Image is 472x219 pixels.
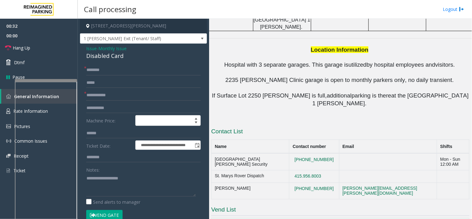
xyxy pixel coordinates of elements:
h4: [STREET_ADDRESS][PERSON_NAME] [80,19,207,33]
span: 2235 [PERSON_NAME] Clinic garage is open to monthly parkers only, no daily transient. [225,77,454,83]
span: Hang Up [13,45,30,51]
span: parking is there [352,92,391,99]
img: 'icon' [6,154,11,158]
td: St. Marys Rover Dispatch [212,170,289,183]
span: If Surface Lot 2250 [PERSON_NAME] is full, [212,92,327,99]
span: - [97,45,127,51]
span: Rate Information [13,108,48,114]
label: Notes: [86,164,100,173]
span: by hospital employees and [367,61,435,68]
span: Common Issues [14,138,47,144]
td: [GEOGRAPHIC_DATA][PERSON_NAME] Security [212,153,289,170]
label: Ticket Date: [85,140,134,150]
img: logout [459,6,464,12]
span: at the [GEOGRAPHIC_DATA] 1 [PERSON_NAME]. [312,92,470,107]
h3: Contact List [211,127,470,137]
button: 415.956.8003 [293,174,323,179]
span: Monthly Issue [98,45,127,52]
a: Logout [443,6,464,12]
span: visitors. [435,61,455,68]
span: additional [327,92,352,99]
span: Location Information [311,46,369,53]
img: 'icon' [6,139,11,144]
span: Decrease value [192,121,200,126]
span: Hospital with 3 separate garages. This garage is [224,61,348,68]
div: Disabled Card [86,52,201,60]
label: Machine Price: [85,115,134,126]
img: 'icon' [6,168,10,174]
span: utilized [348,61,367,68]
th: Name [212,140,289,154]
th: Shifts [437,140,469,154]
button: [PHONE_NUMBER] [293,157,336,163]
td: [PERSON_NAME] [212,183,289,199]
h3: Call processing [81,2,139,17]
h3: Vend List [211,206,470,216]
span: 1 [PERSON_NAME] Exit (Tenant/ Staff) [80,34,181,44]
div: Mon - Sun 12:00 AM [440,157,466,167]
button: [PHONE_NUMBER] [293,186,336,192]
img: 'icon' [6,124,11,128]
span: Pictures [14,123,30,129]
span: Toggle popup [194,141,200,150]
span: Receipt [14,153,29,159]
a: General Information [1,89,78,104]
span: Ticket [13,168,26,174]
img: 'icon' [6,108,10,114]
th: Email [339,140,437,154]
label: Send alerts to manager [86,199,140,205]
a: [PERSON_NAME][EMAIL_ADDRESS][PERSON_NAME][DOMAIN_NAME] [343,186,417,196]
span: General Information [14,93,59,99]
span: Pause [12,74,25,80]
span: Issue [86,45,97,52]
th: Contact number [289,140,339,154]
span: Increase value [192,116,200,121]
span: Dtmf [14,59,25,66]
img: 'icon' [6,94,11,99]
